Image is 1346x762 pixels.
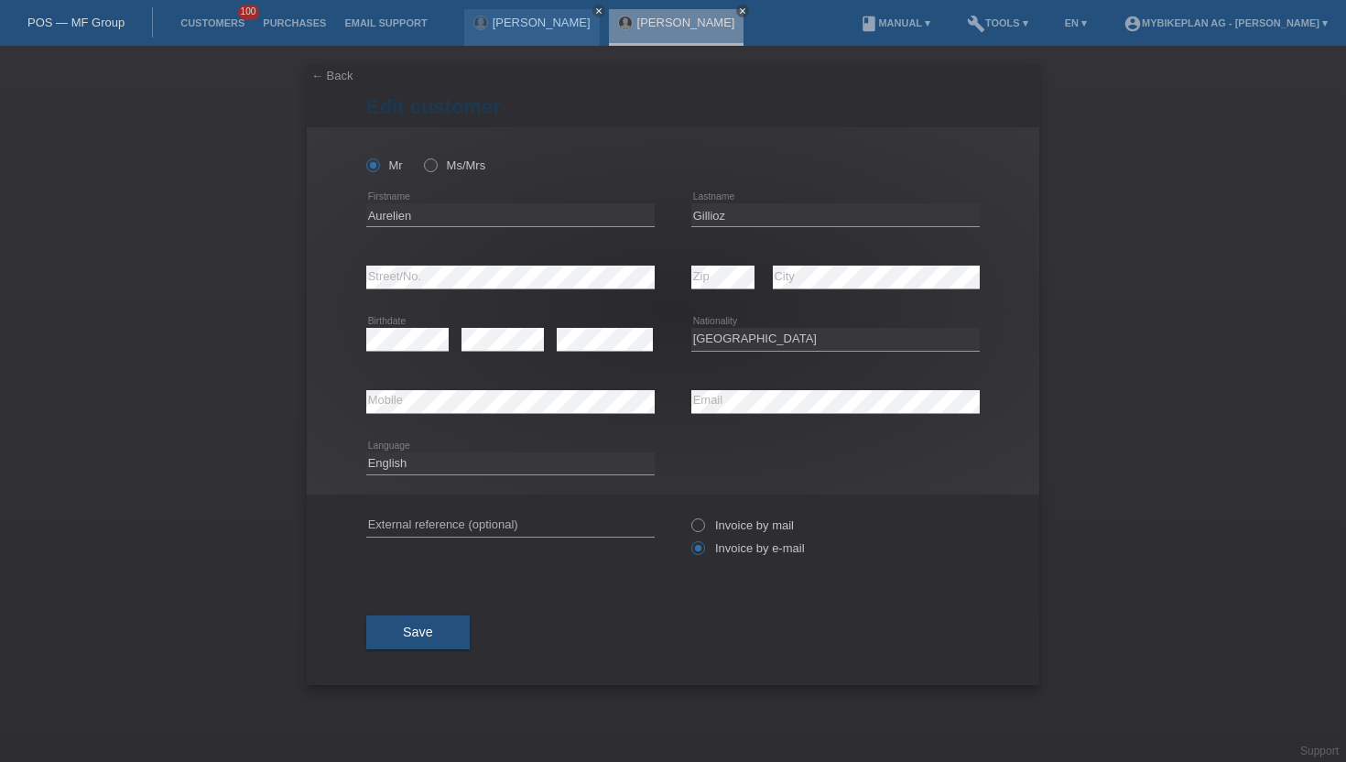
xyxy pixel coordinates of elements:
[366,615,470,650] button: Save
[424,158,485,172] label: Ms/Mrs
[851,17,939,28] a: bookManual ▾
[592,5,605,17] a: close
[1300,745,1339,757] a: Support
[967,15,985,33] i: build
[1056,17,1096,28] a: EN ▾
[958,17,1037,28] a: buildTools ▾
[691,541,805,555] label: Invoice by e-mail
[738,6,747,16] i: close
[736,5,749,17] a: close
[493,16,591,29] a: [PERSON_NAME]
[366,158,403,172] label: Mr
[691,518,794,532] label: Invoice by mail
[637,16,735,29] a: [PERSON_NAME]
[27,16,125,29] a: POS — MF Group
[238,5,260,20] span: 100
[594,6,603,16] i: close
[335,17,436,28] a: Email Support
[1114,17,1337,28] a: account_circleMybikeplan AG - [PERSON_NAME] ▾
[403,625,433,639] span: Save
[860,15,878,33] i: book
[366,95,980,118] h1: Edit customer
[424,158,436,170] input: Ms/Mrs
[366,158,378,170] input: Mr
[254,17,335,28] a: Purchases
[1123,15,1142,33] i: account_circle
[311,69,353,82] a: ← Back
[691,518,703,541] input: Invoice by mail
[171,17,254,28] a: Customers
[691,541,703,564] input: Invoice by e-mail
